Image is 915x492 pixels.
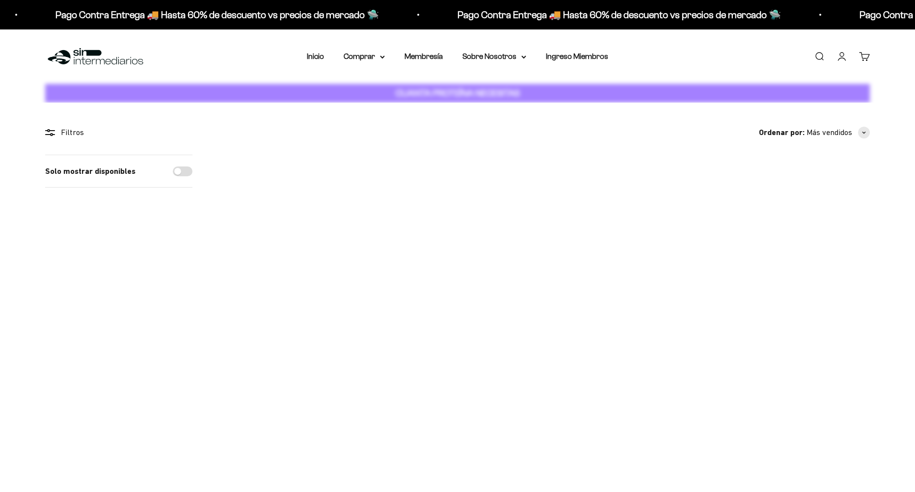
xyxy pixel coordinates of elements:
strong: CUANTA PROTEÍNA NECESITAS [396,88,520,98]
button: Más vendidos [807,126,870,139]
a: Membresía [404,52,443,60]
div: Filtros [45,126,192,139]
p: Pago Contra Entrega 🚚 Hasta 60% de descuento vs precios de mercado 🛸 [457,7,781,23]
a: Inicio [307,52,324,60]
span: Ordenar por: [759,126,805,139]
p: Pago Contra Entrega 🚚 Hasta 60% de descuento vs precios de mercado 🛸 [55,7,379,23]
summary: Comprar [344,50,385,63]
a: Ingreso Miembros [546,52,608,60]
label: Solo mostrar disponibles [45,165,135,178]
summary: Sobre Nosotros [462,50,526,63]
span: Más vendidos [807,126,852,139]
